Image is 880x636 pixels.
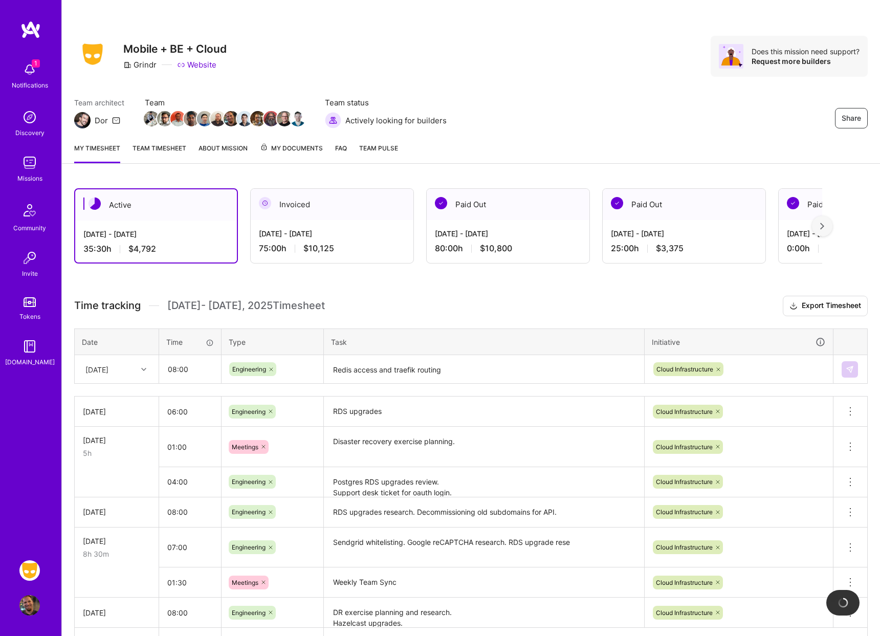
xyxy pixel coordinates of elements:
[159,398,221,425] input: HH:MM
[32,59,40,68] span: 1
[74,143,120,163] a: My timesheet
[159,433,221,460] input: HH:MM
[259,243,405,254] div: 75:00 h
[123,59,157,70] div: Grindr
[83,229,229,239] div: [DATE] - [DATE]
[89,198,101,210] img: Active
[820,223,824,230] img: right
[17,560,42,581] a: Grindr: Mobile + BE + Cloud
[232,408,266,415] span: Engineering
[656,579,713,586] span: Cloud Infrastructure
[345,115,447,126] span: Actively looking for builders
[184,111,199,126] img: Team Member Avatar
[259,197,271,209] img: Invoiced
[232,609,266,617] span: Engineering
[335,143,347,163] a: FAQ
[128,244,156,254] span: $4,792
[19,152,40,173] img: teamwork
[325,398,643,426] textarea: RDS upgrades
[325,356,643,383] textarea: Redis access and traefik routing
[83,448,150,458] div: 5h
[435,228,581,239] div: [DATE] - [DATE]
[112,116,120,124] i: icon Mail
[656,543,713,551] span: Cloud Infrastructure
[74,299,141,312] span: Time tracking
[611,197,623,209] img: Paid Out
[19,248,40,268] img: Invite
[265,110,278,127] a: Team Member Avatar
[171,110,185,127] a: Team Member Avatar
[842,361,859,378] div: null
[656,508,713,516] span: Cloud Infrastructure
[22,268,38,279] div: Invite
[611,228,757,239] div: [DATE] - [DATE]
[656,365,713,373] span: Cloud Infrastructure
[359,143,398,163] a: Team Pulse
[95,115,108,126] div: Dor
[74,97,124,108] span: Team architect
[85,364,108,375] div: [DATE]
[656,243,684,254] span: $3,375
[325,498,643,527] textarea: RDS upgrades research. Decommissioning old subdomains for API.
[13,223,46,233] div: Community
[752,56,860,66] div: Request more builders
[237,111,252,126] img: Team Member Avatar
[842,113,861,123] span: Share
[652,336,826,348] div: Initiative
[83,406,150,417] div: [DATE]
[75,328,159,355] th: Date
[359,144,398,152] span: Team Pulse
[290,111,305,126] img: Team Member Avatar
[74,40,111,68] img: Company Logo
[17,595,42,616] a: User Avatar
[145,110,158,127] a: Team Member Avatar
[260,143,323,154] span: My Documents
[17,173,42,184] div: Missions
[260,143,323,163] a: My Documents
[603,189,765,220] div: Paid Out
[232,478,266,486] span: Engineering
[835,108,868,128] button: Share
[427,189,589,220] div: Paid Out
[277,111,292,126] img: Team Member Avatar
[133,143,186,163] a: Team timesheet
[611,243,757,254] div: 25:00 h
[83,244,229,254] div: 35:30 h
[656,408,713,415] span: Cloud Infrastructure
[159,498,221,525] input: HH:MM
[12,80,48,91] div: Notifications
[225,110,238,127] a: Team Member Avatar
[19,107,40,127] img: discovery
[259,228,405,239] div: [DATE] - [DATE]
[177,59,216,70] a: Website
[324,328,645,355] th: Task
[83,607,150,618] div: [DATE]
[251,189,413,220] div: Invoiced
[435,197,447,209] img: Paid Out
[325,112,341,128] img: Actively looking for builders
[303,243,334,254] span: $10,125
[83,435,150,446] div: [DATE]
[232,543,266,551] span: Engineering
[656,478,713,486] span: Cloud Infrastructure
[325,529,643,567] textarea: Sendgrid whitelisting. Google reCAPTCHA research. RDS upgrade rese
[278,110,291,127] a: Team Member Avatar
[158,110,171,127] a: Team Member Avatar
[19,595,40,616] img: User Avatar
[157,111,172,126] img: Team Member Avatar
[325,97,447,108] span: Team status
[19,311,40,322] div: Tokens
[211,110,225,127] a: Team Member Avatar
[167,299,325,312] span: [DATE] - [DATE] , 2025 Timesheet
[435,243,581,254] div: 80:00 h
[170,111,186,126] img: Team Member Avatar
[198,110,211,127] a: Team Member Avatar
[15,127,45,138] div: Discovery
[160,356,221,383] input: HH:MM
[210,111,226,126] img: Team Member Avatar
[83,536,150,546] div: [DATE]
[250,111,266,126] img: Team Member Avatar
[480,243,512,254] span: $10,800
[232,508,266,516] span: Engineering
[123,61,131,69] i: icon CompanyGray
